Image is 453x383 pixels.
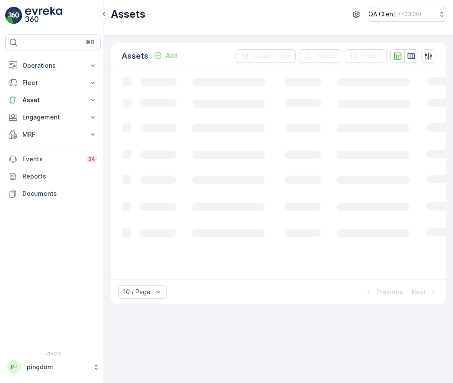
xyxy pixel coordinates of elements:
[5,151,101,168] a: Events34
[122,50,148,62] p: Assets
[5,91,101,109] button: Asset
[253,52,290,60] p: Clear Filters
[376,288,403,296] p: Previous
[363,287,404,297] button: Previous
[5,57,101,74] button: Operations
[166,51,178,60] p: Add
[5,358,101,376] button: PPpingdom
[5,7,22,24] img: logo
[299,49,341,63] button: Export
[5,351,101,356] span: v 1.52.3
[25,7,62,24] img: logo_light-DOdMpM7g.png
[5,168,101,185] a: Reports
[5,185,101,202] a: Documents
[22,96,83,104] p: Asset
[5,109,101,126] button: Engagement
[399,11,421,18] p: ( +03:00 )
[5,126,101,143] button: MRF
[88,156,95,163] p: 34
[86,39,94,46] p: ⌘B
[27,363,88,371] p: pingdom
[150,50,181,61] button: Add
[22,155,81,163] p: Events
[412,288,426,296] p: Next
[22,172,97,181] p: Reports
[22,78,83,87] p: Fleet
[5,74,101,91] button: Fleet
[22,189,97,198] p: Documents
[7,360,21,374] div: PP
[316,52,336,60] p: Export
[22,130,83,139] p: MRF
[22,113,83,122] p: Engagement
[22,61,83,70] p: Operations
[362,52,382,60] p: Import
[236,49,296,63] button: Clear Filters
[368,7,446,22] button: QA Client(+03:00)
[411,287,439,297] button: Next
[368,10,396,19] p: QA Client
[111,7,145,21] p: Assets
[345,49,387,63] button: Import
